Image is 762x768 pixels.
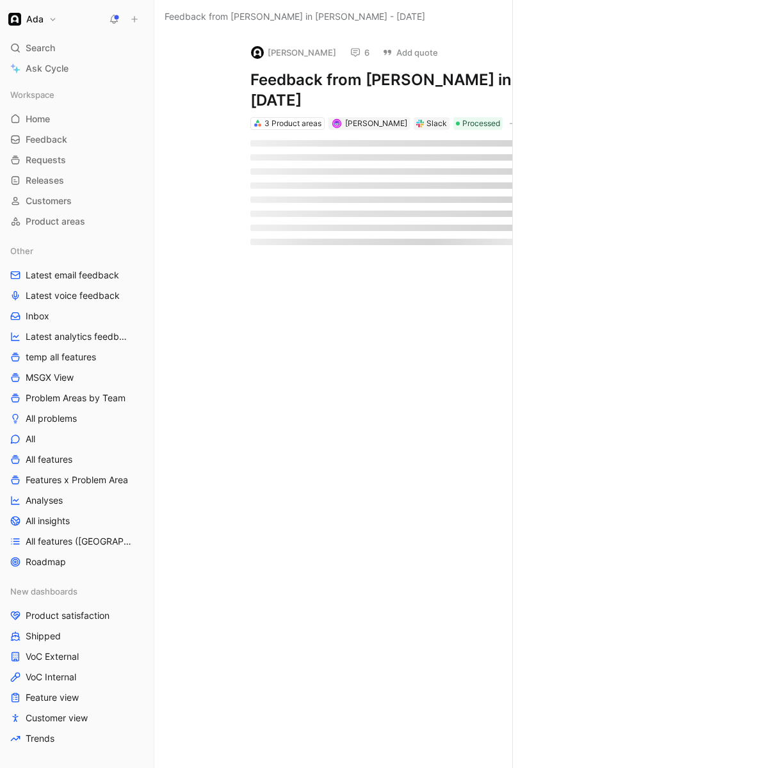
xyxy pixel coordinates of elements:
div: Workspace [5,85,149,104]
a: Shipped [5,627,149,646]
a: All [5,429,149,449]
span: VoC External [26,650,79,663]
button: logo[PERSON_NAME] [245,43,342,62]
span: Workspace [10,88,54,101]
a: Product areas [5,212,149,231]
a: VoC Internal [5,668,149,687]
button: 6 [345,44,375,61]
div: OtherLatest email feedbackLatest voice feedbackInboxLatest analytics feedbacktemp all featuresMSG... [5,241,149,572]
span: Processed [462,117,500,130]
a: Inbox [5,307,149,326]
div: Processed [453,117,503,130]
span: Latest email feedback [26,269,119,282]
a: Ask Cycle [5,59,149,78]
span: Home [26,113,50,125]
a: Customers [5,191,149,211]
img: Ada [8,13,21,26]
span: MSGX View [26,371,74,384]
a: Product satisfaction [5,606,149,625]
span: Other [10,244,33,257]
span: Trends [26,732,54,745]
a: VoC External [5,647,149,666]
span: [PERSON_NAME] [345,118,407,128]
a: Feedback [5,130,149,149]
span: Customers [26,195,72,207]
a: Feature view [5,688,149,707]
img: logo [251,46,264,59]
a: Home [5,109,149,129]
div: New dashboards [5,582,149,601]
span: Ask Cycle [26,61,69,76]
span: Feature view [26,691,79,704]
span: All features [26,453,72,466]
span: Releases [26,174,64,187]
span: All insights [26,515,70,527]
a: temp all features [5,348,149,367]
span: Search [26,40,55,56]
button: AdaAda [5,10,60,28]
span: Features x Problem Area [26,474,128,486]
button: Add quote [377,44,444,61]
span: All [26,433,35,445]
span: Feedback from [PERSON_NAME] in [PERSON_NAME] - [DATE] [165,9,425,24]
a: Roadmap [5,552,149,572]
a: All problems [5,409,149,428]
h1: Feedback from [PERSON_NAME] in [PERSON_NAME] - [DATE] [250,70,693,111]
h1: Ada [26,13,44,25]
a: Latest voice feedback [5,286,149,305]
span: All problems [26,412,77,425]
a: Requests [5,150,149,170]
div: New dashboardsProduct satisfactionShippedVoC ExternalVoC InternalFeature viewCustomer viewTrends [5,582,149,748]
a: Problem Areas by Team [5,388,149,408]
span: temp all features [26,351,96,364]
span: VoC Internal [26,671,76,684]
a: Trends [5,729,149,748]
a: Releases [5,171,149,190]
span: Shipped [26,630,61,643]
span: Problem Areas by Team [26,392,126,404]
span: Latest analytics feedback [26,330,131,343]
div: Other [5,241,149,260]
span: Analyses [26,494,63,507]
a: Features x Problem Area [5,470,149,490]
span: Roadmap [26,556,66,568]
span: Latest voice feedback [26,289,120,302]
a: Customer view [5,708,149,728]
span: Product satisfaction [26,609,109,622]
a: Latest analytics feedback [5,327,149,346]
span: Inbox [26,310,49,323]
a: All features ([GEOGRAPHIC_DATA]) [5,532,149,551]
span: Customer view [26,712,88,724]
a: MSGX View [5,368,149,387]
a: All features [5,450,149,469]
a: All insights [5,511,149,531]
div: 3 Product areas [264,117,321,130]
div: Slack [426,117,447,130]
span: Requests [26,154,66,166]
span: Product areas [26,215,85,228]
span: Feedback [26,133,67,146]
div: Search [5,38,149,58]
img: avatar [334,120,341,127]
a: Latest email feedback [5,266,149,285]
span: All features ([GEOGRAPHIC_DATA]) [26,535,134,548]
a: Analyses [5,491,149,510]
span: New dashboards [10,585,77,598]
